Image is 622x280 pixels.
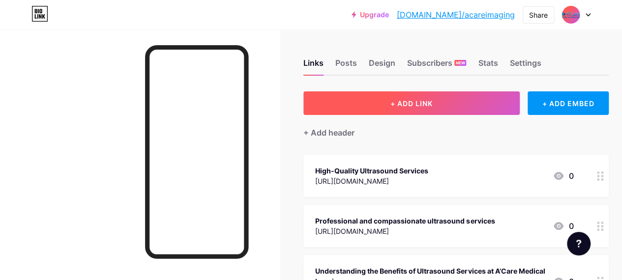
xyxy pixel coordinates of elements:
[315,176,428,186] div: [URL][DOMAIN_NAME]
[562,5,580,24] img: acareimaging
[553,170,573,182] div: 0
[509,57,541,75] div: Settings
[390,99,433,108] span: + ADD LINK
[303,127,355,139] div: + Add header
[315,166,428,176] div: High-Quality Ultrasound Services
[303,57,324,75] div: Links
[369,57,395,75] div: Design
[529,10,548,20] div: Share
[335,57,357,75] div: Posts
[407,57,466,75] div: Subscribers
[553,220,573,232] div: 0
[352,11,389,19] a: Upgrade
[303,91,520,115] button: + ADD LINK
[315,226,495,236] div: [URL][DOMAIN_NAME]
[478,57,498,75] div: Stats
[315,216,495,226] div: Professional and compassionate ultrasound services
[456,60,465,66] span: NEW
[397,9,515,21] a: [DOMAIN_NAME]/acareimaging
[528,91,609,115] div: + ADD EMBED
